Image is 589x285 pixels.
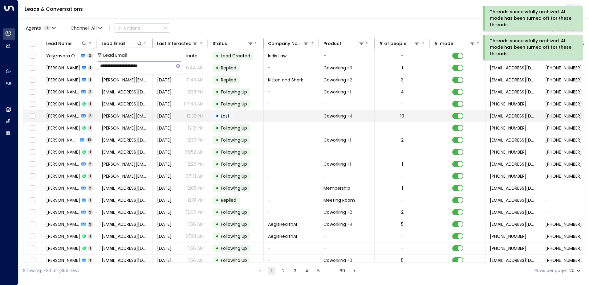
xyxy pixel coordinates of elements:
[490,137,536,143] span: sales@newflex.com
[46,137,78,143] span: Deesha Chandra
[319,230,375,242] td: -
[401,245,404,251] div: -
[434,40,475,47] div: AI mode
[401,233,404,239] div: -
[291,267,299,275] button: Go to page 3
[264,62,319,74] td: -
[102,101,148,107] span: jackwhit13@gmail.com
[264,98,319,110] td: -
[545,113,582,119] span: +447803163950
[490,233,526,239] span: +447388793424
[490,101,526,107] span: +447551760872
[216,195,219,205] div: •
[88,258,92,263] span: 1
[347,137,351,143] div: Private Office
[323,209,346,215] span: Coworking
[102,149,148,155] span: jchandrabadiani@gmail.com
[115,23,170,33] div: Button group with a nested menu
[221,125,247,131] span: Following Up
[157,245,172,251] span: Sep 12, 2025
[29,209,36,216] span: Toggle select row
[185,149,204,155] p: 06:52 AM
[434,40,453,47] div: AI mode
[43,26,51,31] span: 1
[46,77,80,83] span: Clemmie Mason-Pearson
[400,113,404,119] div: 10
[490,125,526,131] span: +447803163950
[401,173,404,179] div: -
[88,173,92,179] span: 1
[545,221,582,227] span: +447388793424
[186,89,204,95] p: 12:38 PM
[86,137,93,142] span: 13
[216,171,219,181] div: •
[88,197,92,203] span: 1
[315,267,322,275] button: Go to page 5
[87,89,93,94] span: 2
[319,98,375,110] td: -
[88,101,92,106] span: 1
[379,40,406,47] div: # of people
[46,65,80,71] span: Aleksandar Sasa
[401,77,404,83] div: 3
[280,267,287,275] button: Go to page 2
[157,137,172,143] span: Sep 12, 2025
[490,245,526,251] span: +447586029467
[213,40,254,47] div: Status
[157,185,172,191] span: Sep 12, 2025
[221,197,236,203] span: Replied
[268,40,309,47] div: Company Name
[87,53,93,58] span: 0
[216,207,219,217] div: •
[221,77,236,83] span: Replied
[103,52,127,59] span: Lead Email
[187,245,204,251] p: 11:56 AM
[87,113,93,118] span: 2
[347,221,353,227] div: Day office,Dedicated Desk,Private Day Office,Private Office
[29,172,36,180] span: Toggle select row
[157,77,172,83] span: Yesterday
[29,148,36,156] span: Toggle select row
[221,173,247,179] span: Following Up
[221,101,247,107] span: Following Up
[46,40,71,47] div: Lead Name
[402,161,403,167] div: 1
[545,149,582,155] span: +447588597070
[264,206,319,218] td: -
[221,257,247,263] span: Following Up
[264,146,319,158] td: -
[401,257,404,263] div: 5
[327,267,334,275] div: …
[186,173,204,179] p: 07:31 AM
[401,125,404,131] div: -
[401,137,404,143] div: 2
[157,173,172,179] span: Sep 12, 2025
[216,51,219,61] div: •
[221,65,236,71] span: Replied
[102,233,148,239] span: aegishealthai@outlook.com
[157,40,198,47] div: Last Interacted
[29,184,36,192] span: Toggle select row
[188,125,204,131] p: 12:12 PM
[221,53,250,59] span: Lead Created
[213,40,227,47] div: Status
[221,149,247,155] span: Following Up
[545,257,582,263] span: +447586029467
[188,197,204,203] p: 12:01 PM
[268,77,303,83] span: Kitten and Shark
[187,113,204,119] p: 12:32 PM
[186,161,204,167] p: 12:26 PM
[29,64,36,72] span: Toggle select row
[490,38,575,57] div: Threads successfully archived. AI mode has been turned off for these threads.
[323,40,364,47] div: Product
[29,52,36,60] span: Toggle select row
[25,6,83,13] a: Leads & Conversations
[216,111,219,121] div: •
[490,149,526,155] span: +447588597070
[323,197,355,203] span: Meeting Room
[187,257,204,263] p: 11:56 AM
[46,89,79,95] span: John Whittaker
[216,147,219,157] div: •
[402,185,403,191] div: 1
[157,161,172,167] span: Sep 12, 2025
